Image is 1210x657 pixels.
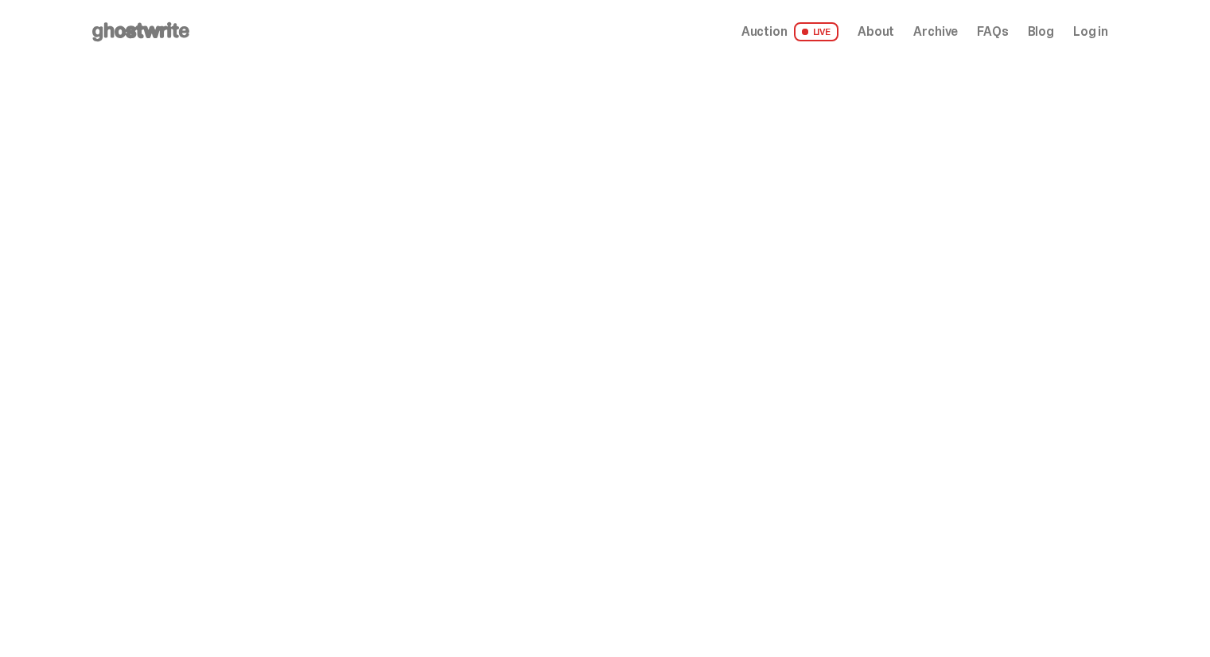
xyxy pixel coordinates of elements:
[913,25,958,38] a: Archive
[794,22,839,41] span: LIVE
[741,25,788,38] span: Auction
[741,22,838,41] a: Auction LIVE
[858,25,894,38] a: About
[1073,25,1108,38] a: Log in
[977,25,1008,38] a: FAQs
[1028,25,1054,38] a: Blog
